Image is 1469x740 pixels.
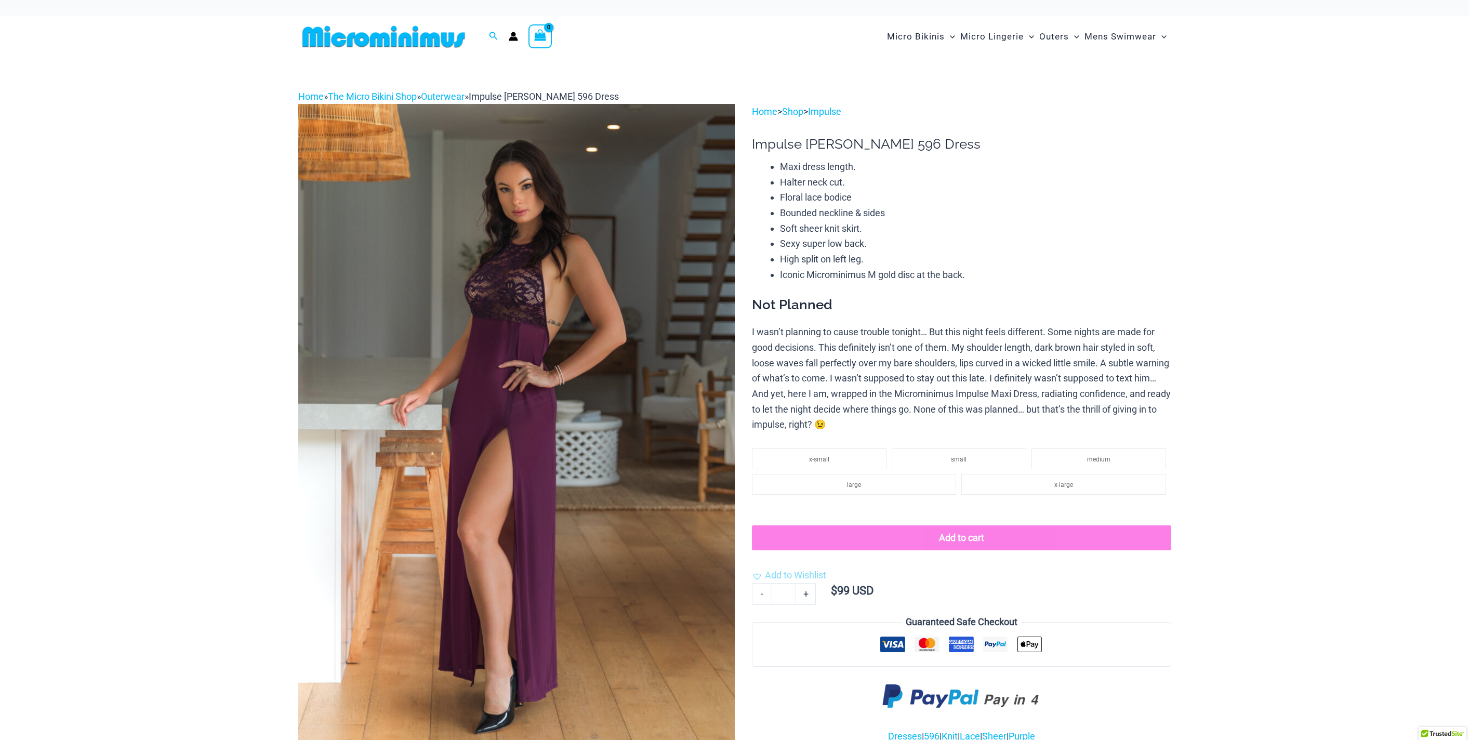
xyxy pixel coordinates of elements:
li: Iconic Microminimus M gold disc at the back. [780,267,1171,283]
span: small [951,456,967,463]
li: x-small [752,448,886,469]
span: Menu Toggle [1024,23,1034,50]
a: Home [298,91,324,102]
h3: Not Planned [752,296,1171,314]
span: x-large [1054,481,1073,488]
button: Add to cart [752,525,1171,550]
a: Home [752,106,777,117]
span: Outers [1039,23,1069,50]
a: Micro BikinisMenu ToggleMenu Toggle [884,21,958,52]
bdi: 99 USD [831,584,874,597]
a: OutersMenu ToggleMenu Toggle [1037,21,1082,52]
li: Soft sheer knit skirt. [780,221,1171,236]
span: Mens Swimwear [1084,23,1156,50]
a: - [752,583,772,605]
a: Outerwear [421,91,465,102]
span: Menu Toggle [945,23,955,50]
span: » » » [298,91,619,102]
li: medium [1031,448,1166,469]
li: Sexy super low back. [780,236,1171,252]
a: View Shopping Cart, empty [528,24,552,48]
span: x-small [809,456,829,463]
a: Micro LingerieMenu ToggleMenu Toggle [958,21,1037,52]
a: Add to Wishlist [752,567,826,583]
li: Bounded neckline & sides [780,205,1171,221]
p: I wasn’t planning to cause trouble tonight… But this night feels different. Some nights are made ... [752,324,1171,432]
li: x-large [961,474,1166,495]
li: High split on left leg. [780,252,1171,267]
nav: Site Navigation [883,19,1171,54]
span: Add to Wishlist [765,570,826,580]
h1: Impulse [PERSON_NAME] 596 Dress [752,136,1171,152]
p: > > [752,104,1171,120]
span: Impulse [PERSON_NAME] 596 Dress [469,91,619,102]
li: Floral lace bodice [780,190,1171,205]
li: small [892,448,1026,469]
a: Shop [782,106,803,117]
a: Account icon link [509,32,518,41]
li: large [752,474,956,495]
span: Menu Toggle [1069,23,1079,50]
li: Maxi dress length. [780,159,1171,175]
span: Micro Bikinis [887,23,945,50]
a: Search icon link [489,30,498,43]
span: Micro Lingerie [960,23,1024,50]
span: large [847,481,861,488]
legend: Guaranteed Safe Checkout [902,614,1022,630]
img: MM SHOP LOGO FLAT [298,25,469,48]
input: Product quantity [772,583,796,605]
li: Halter neck cut. [780,175,1171,190]
span: medium [1087,456,1110,463]
a: Impulse [808,106,841,117]
a: Mens SwimwearMenu ToggleMenu Toggle [1082,21,1169,52]
a: + [796,583,816,605]
a: The Micro Bikini Shop [328,91,417,102]
span: $ [831,584,837,597]
span: Menu Toggle [1156,23,1167,50]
